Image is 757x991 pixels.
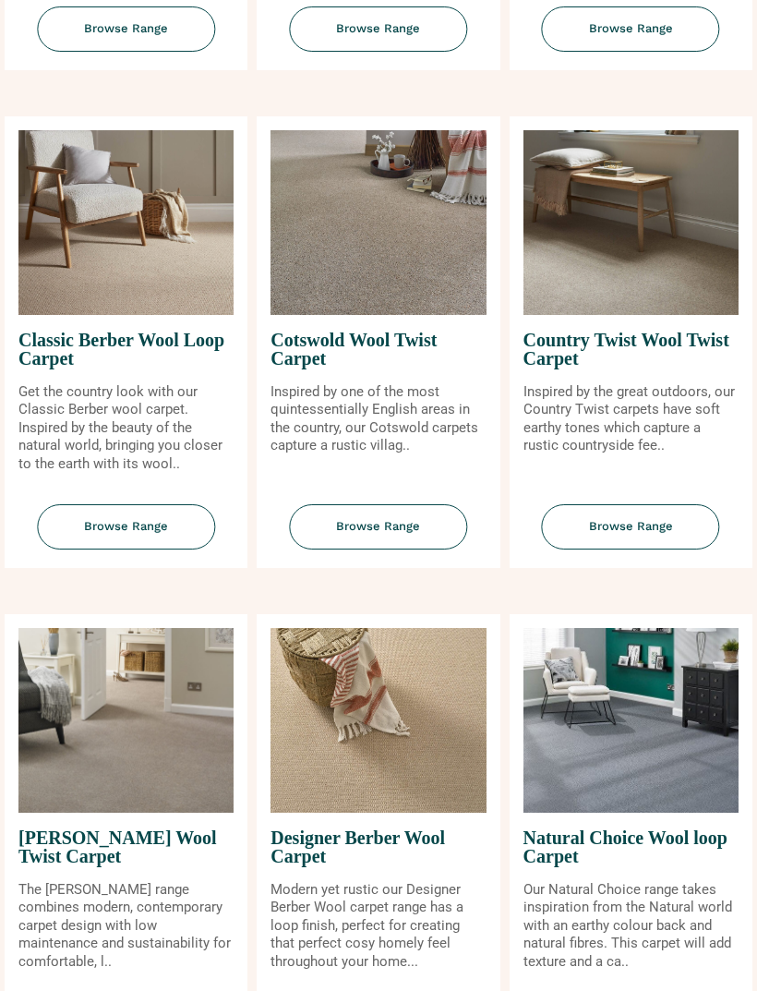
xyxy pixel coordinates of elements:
[523,316,739,384] span: Country Twist Wool Twist Carpet
[270,316,486,384] span: Cotswold Wool Twist Carpet
[523,384,739,456] p: Inspired by the great outdoors, our Country Twist carpets have soft earthy tones which capture a ...
[18,384,234,475] p: Get the country look with our Classic Berber wool carpet. Inspired by the beauty of the natural w...
[270,131,486,316] img: Cotswold Wool Twist Carpet
[542,505,720,550] span: Browse Range
[257,505,499,569] a: Browse Range
[270,629,486,814] img: Designer Berber Wool Carpet
[289,505,467,550] span: Browse Range
[523,814,739,882] span: Natural Choice Wool loop Carpet
[5,505,247,569] a: Browse Range
[270,882,486,973] p: Modern yet rustic our Designer Berber Wool carpet range has a loop finish, perfect for creating t...
[270,384,486,456] p: Inspired by one of the most quintessentially English areas in the country, our Cotswold carpets c...
[510,7,752,71] a: Browse Range
[523,131,739,316] img: Country Twist Wool Twist Carpet
[523,882,739,973] p: Our Natural Choice range takes inspiration from the Natural world with an earthy colour back and ...
[18,882,234,973] p: The [PERSON_NAME] range combines modern, contemporary carpet design with low maintenance and sust...
[523,629,739,814] img: Natural Choice Wool loop Carpet
[18,316,234,384] span: Classic Berber Wool Loop Carpet
[18,131,234,316] img: Classic Berber Wool Loop Carpet
[37,505,215,550] span: Browse Range
[289,7,467,53] span: Browse Range
[270,814,486,882] span: Designer Berber Wool Carpet
[18,629,234,814] img: Craven Wool Twist Carpet
[18,814,234,882] span: [PERSON_NAME] Wool Twist Carpet
[37,7,215,53] span: Browse Range
[5,7,247,71] a: Browse Range
[542,7,720,53] span: Browse Range
[510,505,752,569] a: Browse Range
[257,7,499,71] a: Browse Range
